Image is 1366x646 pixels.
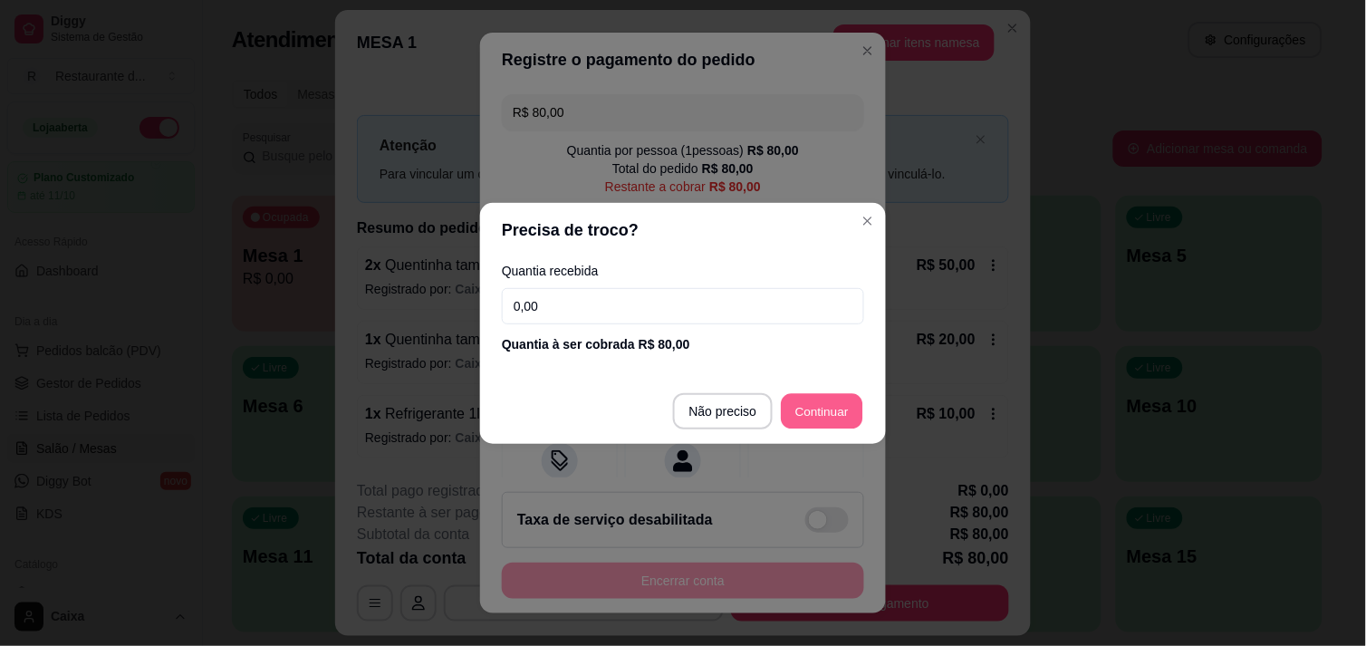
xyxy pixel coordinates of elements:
div: Quantia à ser cobrada R$ 80,00 [502,335,864,353]
header: Precisa de troco? [480,203,886,257]
button: Não preciso [673,393,774,429]
button: Close [853,207,882,236]
label: Quantia recebida [502,265,864,277]
button: Continuar [782,393,863,429]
